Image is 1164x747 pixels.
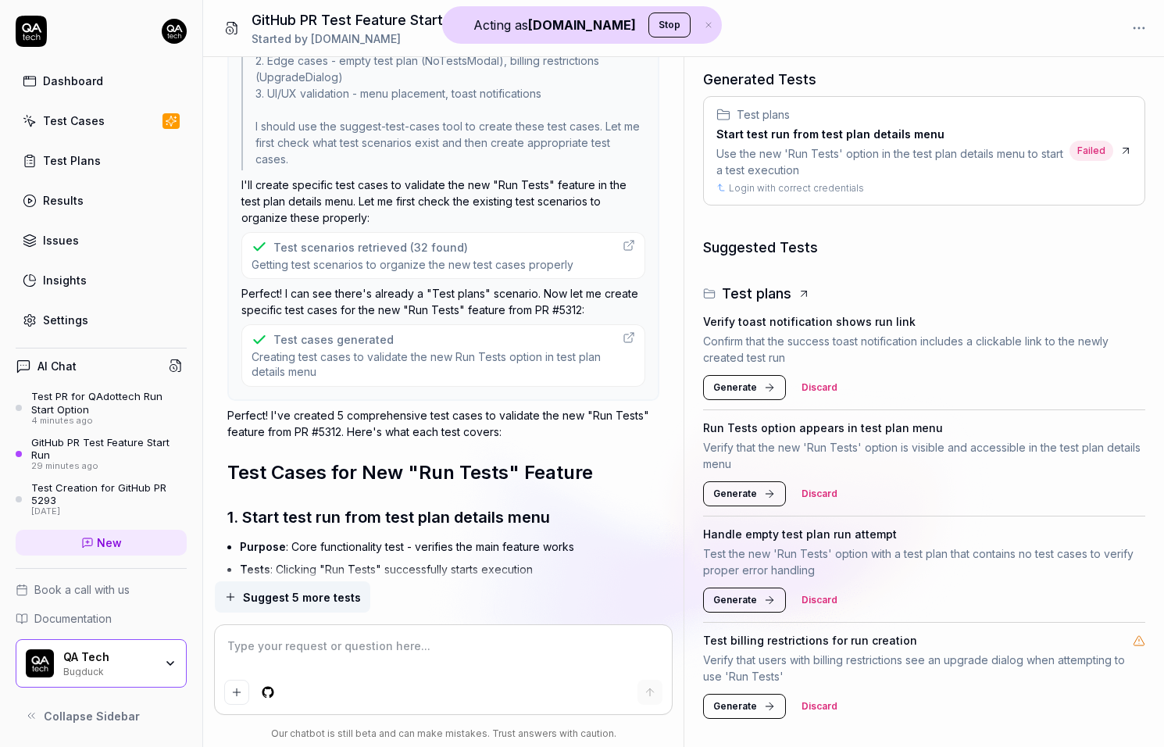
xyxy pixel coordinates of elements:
[792,588,847,613] button: Discard
[703,526,897,542] h4: Handle empty test plan run attempt
[716,145,1063,178] div: Use the new 'Run Tests' option in the test plan details menu to start a test execution
[31,416,187,427] div: 4 minutes ago
[43,272,87,288] div: Insights
[43,113,105,129] div: Test Cases
[703,632,917,649] h4: Test billing restrictions for run creation
[31,390,187,416] div: Test PR for QAdottech Run Start Option
[243,589,361,606] span: Suggest 5 more tests
[703,694,786,719] button: Generate
[273,239,468,256] div: Test scenarios retrieved (32 found)
[703,588,786,613] button: Generate
[722,283,791,304] h3: Test plans
[703,333,1145,366] p: Confirm that the success toast notification includes a clickable link to the newly created test run
[713,487,757,501] span: Generate
[31,506,187,517] div: [DATE]
[240,558,660,581] li: : Clicking "Run Tests" successfully starts execution
[252,257,573,272] span: Getting test scenarios to organize the new test cases properly
[241,177,646,226] p: I'll create specific test cases to validate the new "Run Tests" feature in the test plan details ...
[703,545,1145,578] p: Test the new 'Run Tests' option with a test plan that contains no test cases to verify proper err...
[43,312,88,328] div: Settings
[252,30,471,47] div: Started by
[252,349,614,380] span: Creating test cases to validate the new Run Tests option in test plan details menu
[31,481,187,507] div: Test Creation for GitHub PR 5293
[703,481,786,506] button: Generate
[16,305,187,335] a: Settings
[43,73,103,89] div: Dashboard
[729,181,864,195] a: Login with correct credentials
[703,652,1145,684] p: Verify that users with billing restrictions see an upgrade dialog when attempting to use 'Run Tests'
[737,106,790,123] span: Test plans
[16,390,187,426] a: Test PR for QAdottech Run Start Option4 minutes ago
[648,13,691,38] button: Stop
[703,375,786,400] button: Generate
[16,265,187,295] a: Insights
[31,461,187,472] div: 29 minutes ago
[26,649,54,677] img: QA Tech Logo
[703,69,1145,90] h3: Generated Tests
[792,375,847,400] button: Discard
[241,285,646,318] p: Perfect! I can see there's already a "Test plans" scenario. Now let me create specific test cases...
[716,126,1063,142] h3: Start test run from test plan details menu
[44,708,140,724] span: Collapse Sidebar
[215,727,671,741] div: Our chatbot is still beta and can make mistakes. Trust answers with caution.
[16,481,187,517] a: Test Creation for GitHub PR 5293[DATE]
[215,581,370,613] button: Suggest 5 more tests
[240,563,270,576] span: Tests
[792,481,847,506] button: Discard
[16,581,187,598] a: Book a call with us
[16,700,187,731] button: Collapse Sidebar
[311,32,401,45] span: [DOMAIN_NAME]
[1069,141,1113,161] span: Failed
[37,358,77,374] h4: AI Chat
[240,540,286,553] span: Purpose
[34,610,112,627] span: Documentation
[31,436,187,462] div: GitHub PR Test Feature Start Run
[97,534,122,551] span: New
[16,185,187,216] a: Results
[227,461,593,484] span: Test Cases for New "Run Tests" Feature
[43,192,84,209] div: Results
[16,225,187,256] a: Issues
[227,407,660,440] p: Perfect! I've created 5 comprehensive test cases to validate the new "Run Tests" feature from PR ...
[240,535,660,558] li: : Core functionality test - verifies the main feature works
[713,699,757,713] span: Generate
[703,439,1145,472] p: Verify that the new 'Run Tests' option is visible and accessible in the test plan details menu
[43,152,101,169] div: Test Plans
[63,664,154,677] div: Bugduck
[240,581,660,603] li: : Uses existing test plan creation
[703,313,916,330] h4: Verify toast notification shows run link
[227,508,550,527] span: 1. Start test run from test plan details menu
[16,639,187,688] button: QA Tech LogoQA TechBugduck
[713,381,757,395] span: Generate
[16,530,187,556] a: New
[792,694,847,719] button: Discard
[16,145,187,176] a: Test Plans
[34,581,130,598] span: Book a call with us
[43,232,79,248] div: Issues
[16,610,187,627] a: Documentation
[16,105,187,136] a: Test Cases
[703,420,943,436] h4: Run Tests option appears in test plan menu
[273,331,394,348] div: Test cases generated
[16,66,187,96] a: Dashboard
[703,96,1145,206] a: Test plansStart test run from test plan details menuUse the new 'Run Tests' option in the test pl...
[252,9,471,30] h1: GitHub PR Test Feature Start Run
[713,593,757,607] span: Generate
[224,680,249,705] button: Add attachment
[63,650,154,664] div: QA Tech
[703,237,1145,258] h3: Suggested Tests
[162,19,187,44] img: 7ccf6c19-61ad-4a6c-8811-018b02a1b829.jpg
[16,436,187,472] a: GitHub PR Test Feature Start Run29 minutes ago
